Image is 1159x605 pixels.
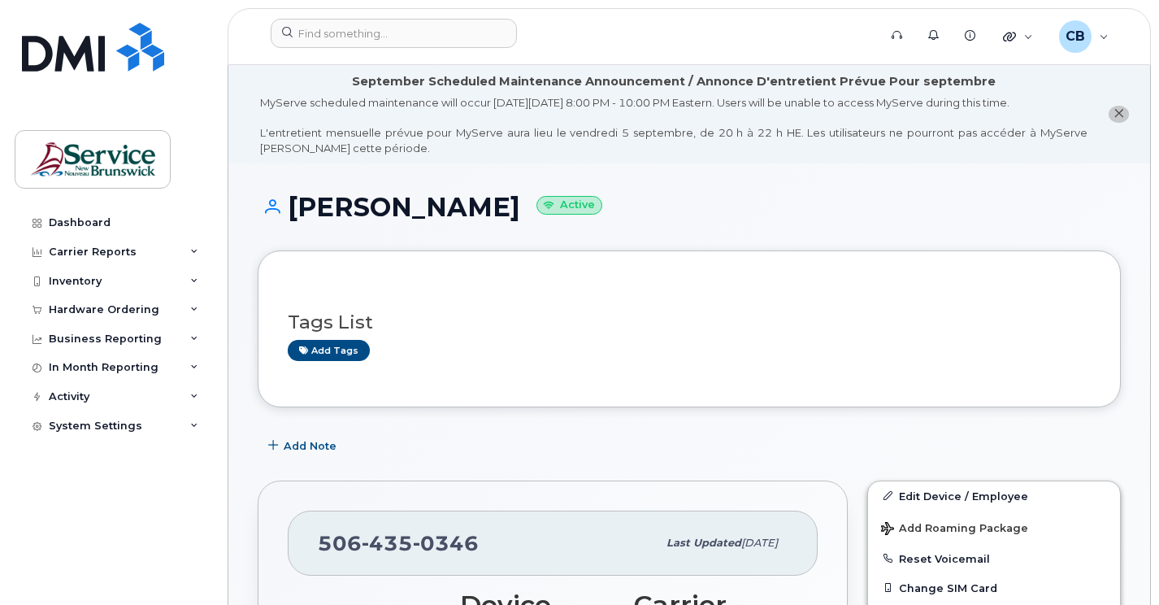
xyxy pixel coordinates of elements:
h1: [PERSON_NAME] [258,193,1121,221]
a: Edit Device / Employee [868,481,1120,511]
div: MyServe scheduled maintenance will occur [DATE][DATE] 8:00 PM - 10:00 PM Eastern. Users will be u... [260,95,1087,155]
button: Reset Voicemail [868,544,1120,573]
span: [DATE] [741,537,778,549]
span: Add Roaming Package [881,522,1028,538]
span: Last updated [666,537,741,549]
a: Add tags [288,340,370,360]
span: 0346 [413,531,479,555]
span: 506 [318,531,479,555]
small: Active [536,196,602,215]
div: September Scheduled Maintenance Announcement / Annonce D'entretient Prévue Pour septembre [352,73,996,90]
h3: Tags List [288,312,1091,333]
button: Change SIM Card [868,573,1120,603]
button: Add Roaming Package [868,511,1120,544]
span: 435 [362,531,413,555]
button: Add Note [258,432,350,461]
button: close notification [1109,106,1129,123]
span: Add Note [284,438,336,454]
